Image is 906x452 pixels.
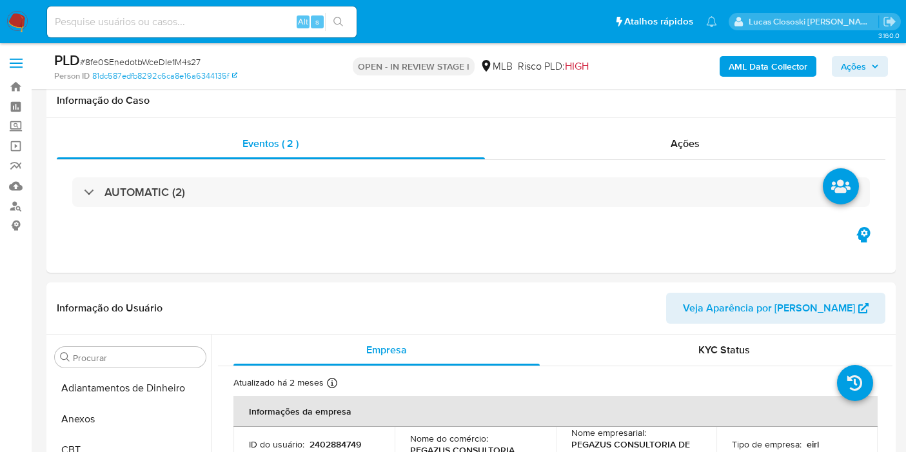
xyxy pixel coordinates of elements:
span: KYC Status [698,342,750,357]
div: AUTOMATIC (2) [72,177,870,207]
button: search-icon [325,13,351,31]
span: HIGH [565,59,589,74]
p: Nome do comércio : [410,433,488,444]
span: Eventos ( 2 ) [242,136,299,151]
span: Risco PLD: [518,59,589,74]
input: Procurar [73,352,201,364]
p: Nome empresarial : [571,427,646,438]
div: MLB [480,59,513,74]
b: Person ID [54,70,90,82]
p: Atualizado há 2 meses [233,377,324,389]
span: Ações [841,56,866,77]
p: ID do usuário : [249,438,304,450]
b: PLD [54,50,80,70]
a: Sair [883,15,896,28]
span: Alt [298,15,308,28]
h1: Informação do Usuário [57,302,162,315]
button: Anexos [50,404,211,435]
button: Procurar [60,352,70,362]
button: Adiantamentos de Dinheiro [50,373,211,404]
button: Veja Aparência por [PERSON_NAME] [666,293,885,324]
p: 2402884749 [310,438,361,450]
span: Empresa [366,342,407,357]
button: Ações [832,56,888,77]
b: AML Data Collector [729,56,807,77]
span: s [315,15,319,28]
span: Atalhos rápidos [624,15,693,28]
p: lucas.clososki@mercadolivre.com [749,15,879,28]
input: Pesquise usuários ou casos... [47,14,357,30]
th: Informações da empresa [233,396,878,427]
span: # 8fe0SEnedotbWceDIe1M4s27 [80,55,201,68]
p: eirl [807,438,819,450]
span: Ações [671,136,700,151]
h1: Informação do Caso [57,94,885,107]
p: Tipo de empresa : [732,438,802,450]
a: 81dc587edfb8292c6ca8e16a6344135f [92,70,237,82]
h3: AUTOMATIC (2) [104,185,185,199]
span: Veja Aparência por [PERSON_NAME] [683,293,855,324]
button: AML Data Collector [720,56,816,77]
a: Notificações [706,16,717,27]
p: OPEN - IN REVIEW STAGE I [353,57,475,75]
